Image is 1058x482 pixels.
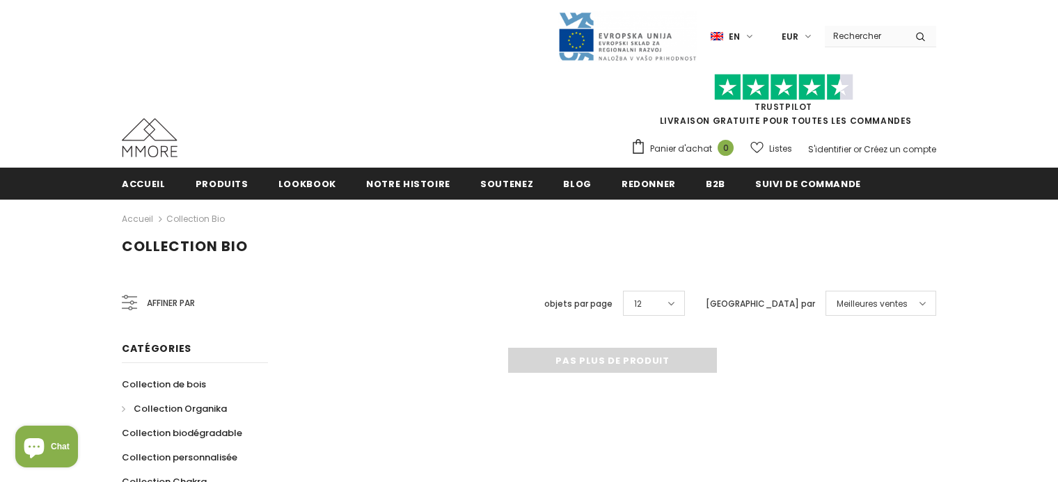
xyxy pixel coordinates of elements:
span: EUR [782,30,798,44]
span: Collection personnalisée [122,451,237,464]
a: Notre histoire [366,168,450,199]
span: Lookbook [278,177,336,191]
inbox-online-store-chat: Shopify online store chat [11,426,82,471]
span: Affiner par [147,296,195,311]
label: objets par page [544,297,613,311]
a: Redonner [622,168,676,199]
a: Produits [196,168,248,199]
a: Accueil [122,211,153,227]
span: Panier d'achat [650,142,712,156]
a: Collection personnalisée [122,445,237,469]
a: Collection Organika [122,396,227,421]
a: S'identifier [808,143,851,155]
a: Panier d'achat 0 [631,138,741,159]
span: Meilleures ventes [837,297,908,311]
span: Suivi de commande [755,177,861,191]
a: Accueil [122,168,166,199]
a: Collection biodégradable [122,421,242,445]
a: Lookbook [278,168,336,199]
a: Listes [750,136,792,161]
span: Listes [769,142,792,156]
span: Notre histoire [366,177,450,191]
a: Suivi de commande [755,168,861,199]
span: Accueil [122,177,166,191]
a: TrustPilot [755,101,812,113]
span: Collection Bio [122,236,248,256]
span: LIVRAISON GRATUITE POUR TOUTES LES COMMANDES [631,80,936,127]
a: Collection de bois [122,372,206,396]
a: Créez un compte [864,143,936,155]
a: B2B [706,168,725,199]
span: Catégories [122,342,191,355]
span: or [853,143,862,155]
span: Produits [196,177,248,191]
span: Blog [563,177,592,191]
span: Collection biodégradable [122,426,242,440]
img: Faites confiance aux étoiles pilotes [714,74,853,101]
img: Javni Razpis [558,11,697,62]
img: Cas MMORE [122,118,177,157]
a: Collection Bio [166,213,225,225]
span: Redonner [622,177,676,191]
span: Collection de bois [122,378,206,391]
label: [GEOGRAPHIC_DATA] par [706,297,815,311]
a: soutenez [480,168,533,199]
img: i-lang-1.png [711,31,723,42]
span: Collection Organika [134,402,227,415]
span: B2B [706,177,725,191]
a: Javni Razpis [558,30,697,42]
span: en [729,30,740,44]
span: 12 [634,297,642,311]
span: 0 [718,140,734,156]
span: soutenez [480,177,533,191]
a: Blog [563,168,592,199]
input: Search Site [825,26,905,46]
